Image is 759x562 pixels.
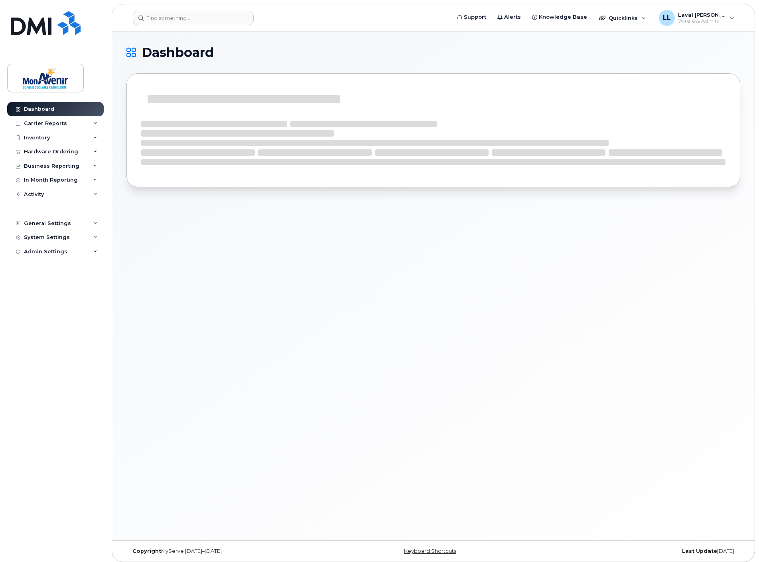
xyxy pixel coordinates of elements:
div: [DATE] [536,548,740,554]
strong: Last Update [682,548,717,554]
div: MyServe [DATE]–[DATE] [126,548,331,554]
a: Keyboard Shortcuts [404,548,456,554]
strong: Copyright [132,548,161,554]
span: Dashboard [142,47,214,59]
